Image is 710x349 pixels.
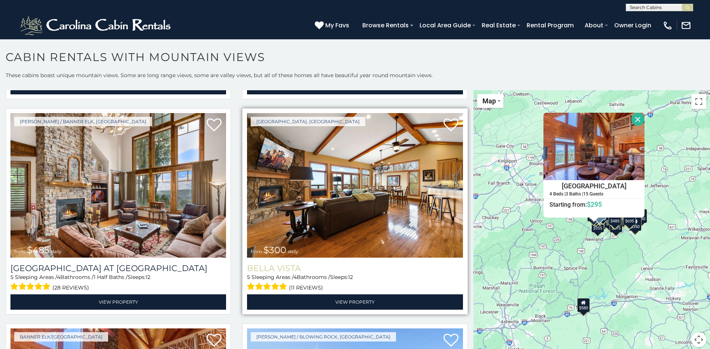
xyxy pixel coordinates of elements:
button: Map camera controls [691,332,706,347]
span: 5 [10,274,13,280]
a: Bella Vista [247,263,463,273]
h5: 15 Guests [583,192,603,197]
span: (28 reviews) [52,283,89,292]
span: $485 [27,245,49,255]
span: from [14,249,25,254]
a: Add to favorites [444,333,458,349]
a: Add to favorites [207,333,222,349]
div: Sleeping Areas / Bathrooms / Sleeps: [10,273,226,292]
span: daily [288,249,298,254]
a: [GEOGRAPHIC_DATA], [GEOGRAPHIC_DATA] [251,117,365,126]
div: $375 [610,218,622,233]
a: Add to favorites [444,118,458,133]
a: About [581,19,607,32]
h5: 4 Beds | [549,192,566,197]
a: Ridge Haven Lodge at Echota from $485 daily [10,113,226,258]
img: phone-regular-white.png [662,20,673,31]
button: Change map style [477,94,503,108]
a: Banner Elk/[GEOGRAPHIC_DATA] [14,332,108,342]
a: My Favs [315,21,351,30]
a: Add to favorites [207,118,222,133]
a: Local Area Guide [416,19,475,32]
a: Owner Login [610,19,655,32]
div: $695 [623,211,636,225]
img: White-1-2.png [19,14,174,37]
span: 4 [57,274,60,280]
div: $930 [634,209,647,223]
a: Bella Vista from $300 daily [247,113,463,258]
div: Sleeping Areas / Bathrooms / Sleeps: [247,273,463,292]
a: View Property [10,294,226,310]
img: Ridge Haven Lodge at Echota [10,113,226,258]
span: 12 [348,274,353,280]
span: 12 [146,274,150,280]
button: Close [631,113,645,126]
div: $580 [577,298,590,312]
span: 1 Half Baths / [94,274,128,280]
h3: Ridge Haven Lodge at Echota [10,263,226,273]
span: $300 [263,245,286,255]
span: $295 [587,200,602,208]
div: $485 [609,211,621,225]
span: Map [482,97,496,105]
h4: [GEOGRAPHIC_DATA] [544,180,644,192]
img: Bella Vista [247,113,463,258]
span: (11 reviews) [289,283,323,292]
span: My Favs [325,21,349,30]
a: [GEOGRAPHIC_DATA] at [GEOGRAPHIC_DATA] [10,263,226,273]
button: Toggle fullscreen view [691,94,706,109]
h5: 3 Baths | [566,192,583,197]
a: [PERSON_NAME] / Blowing Rock, [GEOGRAPHIC_DATA] [251,332,396,342]
div: $355 [591,218,604,233]
img: mail-regular-white.png [681,20,691,31]
a: [PERSON_NAME] / Banner Elk, [GEOGRAPHIC_DATA] [14,117,152,126]
a: [GEOGRAPHIC_DATA] 4 Beds | 3 Baths | 15 Guests Starting from:$295 [543,180,645,209]
span: 4 [293,274,297,280]
a: Rental Program [523,19,578,32]
a: View Property [247,294,463,310]
span: from [251,249,262,254]
span: 5 [247,274,250,280]
a: Real Estate [478,19,519,32]
h6: Starting from: [544,201,644,208]
span: daily [51,249,61,254]
img: Sunset View Lodge [543,113,645,180]
a: Browse Rentals [359,19,412,32]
